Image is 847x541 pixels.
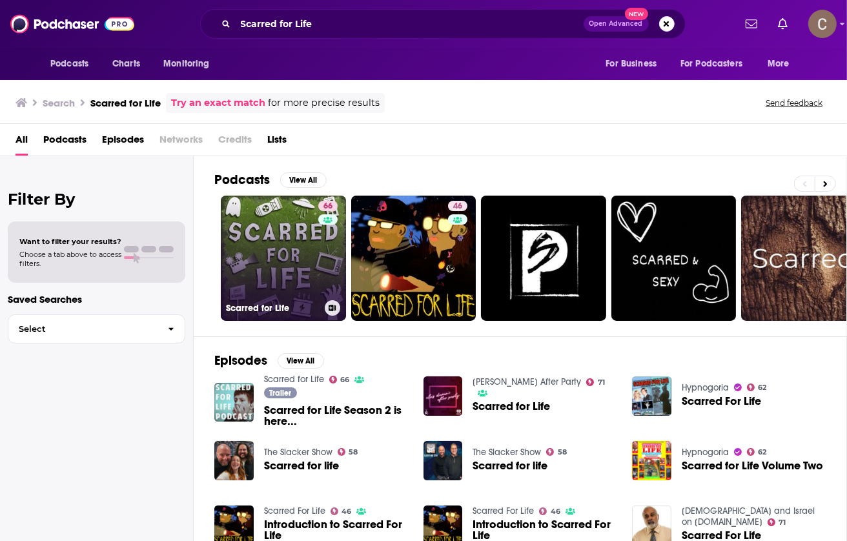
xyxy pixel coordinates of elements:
p: Saved Searches [8,293,185,305]
input: Search podcasts, credits, & more... [236,14,584,34]
span: Charts [112,55,140,73]
span: Select [8,325,158,333]
a: 46 [351,196,476,321]
span: Want to filter your results? [19,237,121,246]
button: Open AdvancedNew [584,16,649,32]
a: Scarred for life [473,460,547,471]
img: User Profile [808,10,837,38]
span: 58 [349,449,358,455]
a: Scarred for life [264,460,339,471]
a: Scarred For Life [682,530,761,541]
button: open menu [759,52,806,76]
a: Try an exact match [171,96,265,110]
span: for more precise results [268,96,380,110]
img: Scarred for Life [424,376,463,416]
a: Hypnogoria [682,382,729,393]
a: Podcasts [43,129,87,156]
a: Show notifications dropdown [740,13,762,35]
h2: Episodes [214,352,267,369]
button: View All [280,172,327,188]
a: 71 [586,378,605,386]
button: Show profile menu [808,10,837,38]
a: Elvis Duran's After Party [473,376,581,387]
a: Scarred For Life [264,505,325,516]
div: Search podcasts, credits, & more... [200,9,686,39]
a: 46 [448,201,467,211]
span: Episodes [102,129,144,156]
a: Scarred for Life [264,374,324,385]
a: Scarred for life [214,441,254,480]
img: Scarred for Life Season 2 is here... [214,383,254,422]
a: 62 [747,448,767,456]
a: Lists [267,129,287,156]
a: 46 [539,507,560,515]
span: For Podcasters [680,55,742,73]
a: The Slacker Show [264,447,332,458]
h2: Podcasts [214,172,270,188]
span: Open Advanced [589,21,643,27]
a: Introduction to Scarred For Life [264,519,408,541]
h3: Scarred for Life [90,97,161,109]
a: 66Scarred for Life [221,196,346,321]
button: Send feedback [762,97,826,108]
img: Scarred For Life [632,376,671,416]
span: 62 [759,449,767,455]
a: Holy Scriptures and Israel on Oneplace.com [682,505,815,527]
span: More [768,55,790,73]
a: Charts [104,52,148,76]
a: 58 [338,448,358,456]
a: Scarred for Life [473,401,550,412]
img: Scarred for life [424,441,463,480]
span: Credits [218,129,252,156]
span: For Business [606,55,657,73]
a: Scarred for Life Volume Two [632,441,671,480]
span: 58 [558,449,567,455]
span: 46 [453,200,462,213]
span: 71 [598,380,605,385]
span: 71 [779,520,786,526]
span: 66 [323,200,332,213]
span: All [15,129,28,156]
a: 66 [329,376,350,383]
a: Scarred For Life [473,505,534,516]
button: open menu [672,52,761,76]
h2: Filter By [8,190,185,209]
a: Podchaser - Follow, Share and Rate Podcasts [10,12,134,36]
a: Scarred for Life Season 2 is here... [264,405,408,427]
a: Hypnogoria [682,447,729,458]
a: 46 [331,507,352,515]
button: open menu [597,52,673,76]
span: Trailer [269,389,291,397]
a: The Slacker Show [473,447,541,458]
a: 66 [318,201,338,211]
a: EpisodesView All [214,352,324,369]
span: 66 [340,377,349,383]
span: Podcasts [50,55,88,73]
a: PodcastsView All [214,172,327,188]
a: Scarred for Life Volume Two [682,460,823,471]
a: 62 [747,383,767,391]
span: 62 [759,385,767,391]
button: open menu [41,52,105,76]
span: 46 [342,509,351,515]
span: Monitoring [163,55,209,73]
button: open menu [154,52,226,76]
a: 71 [768,518,786,526]
a: Scarred For Life [682,396,761,407]
span: 46 [551,509,560,515]
span: Introduction to Scarred For Life [473,519,617,541]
